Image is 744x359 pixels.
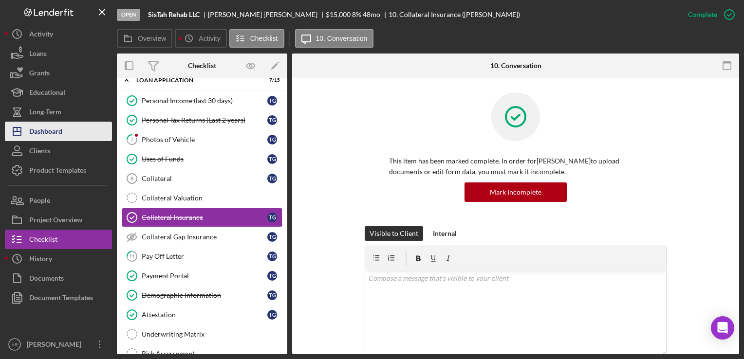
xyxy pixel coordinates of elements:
[29,24,53,46] div: Activity
[199,35,220,42] label: Activity
[326,10,351,18] span: $15,000
[5,122,112,141] a: Dashboard
[142,233,267,241] div: Collateral Gap Insurance
[5,141,112,161] button: Clients
[29,63,50,85] div: Grants
[29,44,47,66] div: Loans
[5,335,112,354] button: AR[PERSON_NAME]
[142,350,282,358] div: Risk Assessement
[352,11,361,18] div: 8 %
[267,290,277,300] div: t g
[29,122,62,144] div: Dashboard
[5,249,112,269] button: History
[490,62,541,70] div: 10. Conversation
[29,269,64,290] div: Documents
[142,175,267,182] div: Collateral
[130,136,134,143] tspan: 7
[122,305,282,324] a: Attestationtg
[122,130,282,149] a: 7Photos of Vehicletg
[122,247,282,266] a: 11Pay Off Lettertg
[5,102,112,122] a: Long-Term
[5,63,112,83] button: Grants
[130,176,133,181] tspan: 9
[267,96,277,106] div: t g
[11,342,18,347] text: AR
[129,253,135,259] tspan: 11
[142,155,267,163] div: Uses of Funds
[122,324,282,344] a: Underwriting Matrix
[142,97,267,105] div: Personal Income (last 30 days)
[29,161,86,182] div: Product Templates
[267,310,277,320] div: t g
[711,316,734,340] div: Open Intercom Messenger
[678,5,739,24] button: Complete
[142,311,267,319] div: Attestation
[267,271,277,281] div: t g
[142,252,267,260] div: Pay Off Letter
[5,191,112,210] a: People
[175,29,226,48] button: Activity
[5,288,112,307] button: Document Templates
[262,77,280,83] div: 7 / 15
[29,83,65,105] div: Educational
[389,156,642,178] p: This item has been marked complete. In order for [PERSON_NAME] to upload documents or edit form d...
[29,141,50,163] div: Clients
[122,169,282,188] a: 9Collateraltg
[389,11,520,18] div: 10. Collateral Insurance ([PERSON_NAME])
[267,135,277,144] div: t g
[490,182,541,202] div: Mark Incomplete
[122,208,282,227] a: Collateral Insurancetg
[465,182,567,202] button: Mark Incomplete
[208,11,326,18] div: [PERSON_NAME] [PERSON_NAME]
[142,116,267,124] div: Personal Tax Returns (Last 2 years)
[363,11,380,18] div: 48 mo
[267,174,277,183] div: t g
[138,35,166,42] label: Overview
[24,335,88,357] div: [PERSON_NAME]
[5,44,112,63] button: Loans
[188,62,216,70] div: Checklist
[5,161,112,180] button: Product Templates
[142,136,267,144] div: Photos of Vehicle
[122,91,282,110] a: Personal Income (last 30 days)tg
[117,9,140,21] div: Open
[142,214,267,221] div: Collateral Insurance
[688,5,717,24] div: Complete
[29,288,93,310] div: Document Templates
[117,29,172,48] button: Overview
[5,210,112,230] button: Project Overview
[29,191,50,213] div: People
[428,226,462,241] button: Internal
[5,24,112,44] button: Activity
[433,226,457,241] div: Internal
[5,83,112,102] button: Educational
[29,210,82,232] div: Project Overview
[267,232,277,242] div: t g
[148,11,200,18] b: SisTah Rehab LLC
[5,269,112,288] a: Documents
[122,227,282,247] a: Collateral Gap Insurancetg
[250,35,278,42] label: Checklist
[142,291,267,299] div: Demographic Information
[122,149,282,169] a: Uses of Fundstg
[365,226,423,241] button: Visible to Client
[267,154,277,164] div: t g
[229,29,284,48] button: Checklist
[142,272,267,280] div: Payment Portal
[267,115,277,125] div: t g
[136,77,256,83] div: Loan Application
[295,29,374,48] button: 10. Conversation
[5,230,112,249] button: Checklist
[122,286,282,305] a: Demographic Informationtg
[122,188,282,208] a: Collateral Valuation
[267,251,277,261] div: t g
[122,266,282,286] a: Payment Portaltg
